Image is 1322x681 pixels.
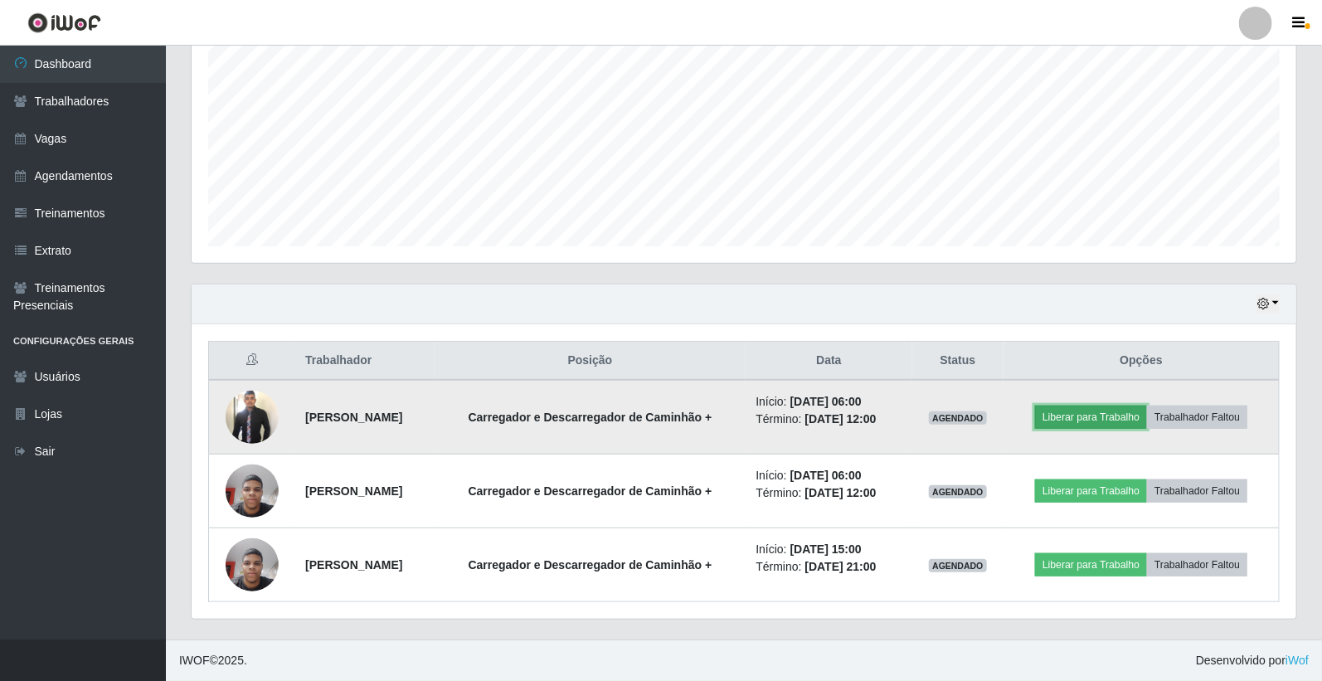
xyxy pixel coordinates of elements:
img: CoreUI Logo [27,12,101,33]
time: [DATE] 06:00 [790,395,862,408]
a: iWof [1286,654,1309,667]
span: AGENDADO [929,559,987,572]
li: Término: [756,411,902,428]
button: Liberar para Trabalho [1035,553,1147,576]
strong: Carregador e Descarregador de Caminhão + [469,484,712,498]
th: Trabalhador [295,342,434,381]
li: Início: [756,541,902,558]
button: Liberar para Trabalho [1035,479,1147,503]
strong: [PERSON_NAME] [305,484,402,498]
strong: [PERSON_NAME] [305,411,402,424]
th: Data [746,342,911,381]
span: AGENDADO [929,485,987,499]
img: 1750022695210.jpeg [226,388,279,445]
th: Posição [435,342,746,381]
span: AGENDADO [929,411,987,425]
button: Trabalhador Faltou [1147,479,1247,503]
time: [DATE] 21:00 [805,560,877,573]
img: 1751571336809.jpeg [226,455,279,526]
time: [DATE] 12:00 [805,486,877,499]
th: Status [912,342,1004,381]
th: Opções [1004,342,1279,381]
img: 1751571336809.jpeg [226,529,279,600]
li: Início: [756,467,902,484]
button: Liberar para Trabalho [1035,406,1147,429]
time: [DATE] 15:00 [790,542,862,556]
button: Trabalhador Faltou [1147,406,1247,429]
span: Desenvolvido por [1196,652,1309,669]
time: [DATE] 06:00 [790,469,862,482]
span: © 2025 . [179,652,247,669]
button: Trabalhador Faltou [1147,553,1247,576]
strong: [PERSON_NAME] [305,558,402,572]
strong: Carregador e Descarregador de Caminhão + [469,558,712,572]
li: Início: [756,393,902,411]
span: IWOF [179,654,210,667]
strong: Carregador e Descarregador de Caminhão + [469,411,712,424]
li: Término: [756,484,902,502]
time: [DATE] 12:00 [805,412,877,426]
li: Término: [756,558,902,576]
